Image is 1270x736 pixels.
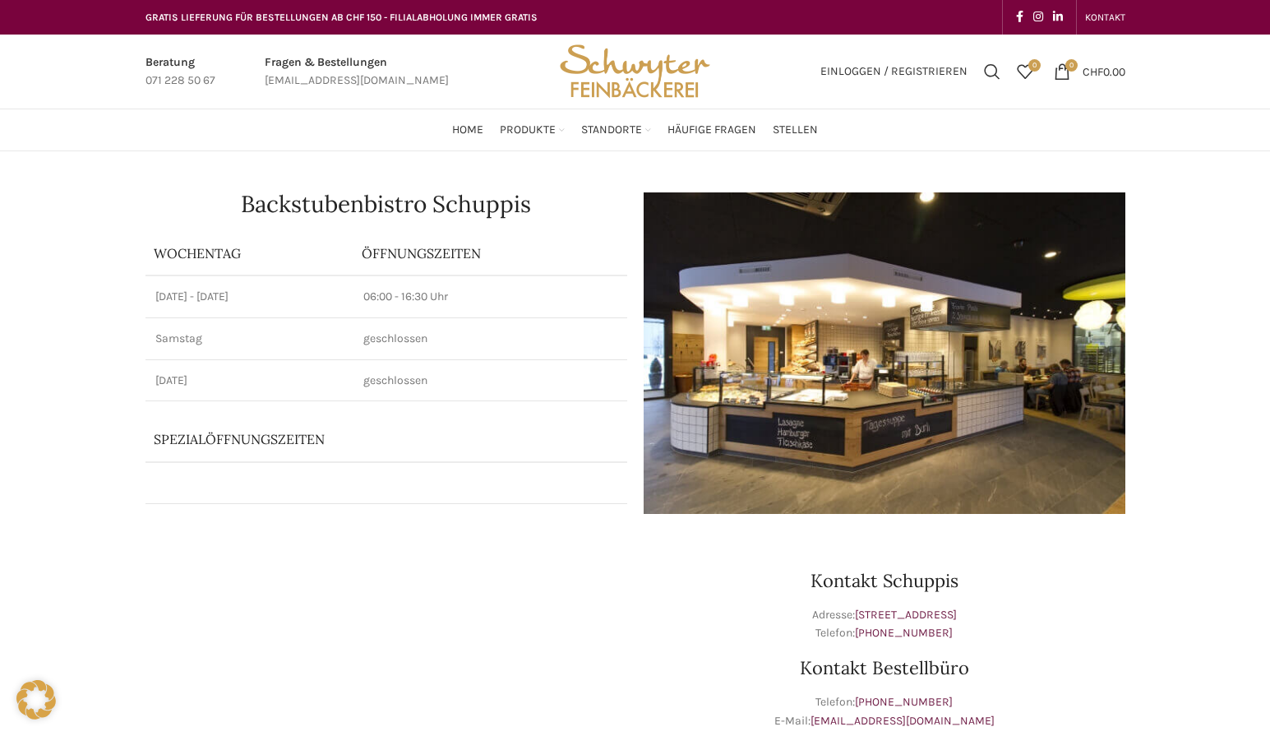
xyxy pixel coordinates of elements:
[1028,6,1048,29] a: Instagram social link
[554,63,715,77] a: Site logo
[773,123,818,138] span: Stellen
[667,113,756,146] a: Häufige Fragen
[1085,1,1125,34] a: KONTAKT
[1028,59,1041,72] span: 0
[1011,6,1028,29] a: Facebook social link
[810,714,995,728] a: [EMAIL_ADDRESS][DOMAIN_NAME]
[265,53,449,90] a: Infobox link
[145,12,538,23] span: GRATIS LIEFERUNG FÜR BESTELLUNGEN AB CHF 150 - FILIALABHOLUNG IMMER GRATIS
[644,659,1125,677] h3: Kontakt Bestellbüro
[773,113,818,146] a: Stellen
[452,123,483,138] span: Home
[581,113,651,146] a: Standorte
[155,373,344,389] p: [DATE]
[1009,55,1041,88] a: 0
[145,192,627,215] h1: Backstubenbistro Schuppis
[820,66,968,77] span: Einloggen / Registrieren
[1065,59,1078,72] span: 0
[1009,55,1041,88] div: Meine Wunschliste
[363,289,617,305] p: 06:00 - 16:30 Uhr
[644,572,1125,590] h3: Kontakt Schuppis
[154,430,539,448] p: Spezialöffnungszeiten
[1077,1,1134,34] div: Secondary navigation
[500,123,556,138] span: Produkte
[154,244,346,262] p: Wochentag
[363,373,617,389] p: geschlossen
[855,695,953,709] a: [PHONE_NUMBER]
[155,289,344,305] p: [DATE] - [DATE]
[581,123,642,138] span: Standorte
[554,35,715,109] img: Bäckerei Schwyter
[145,53,215,90] a: Infobox link
[667,123,756,138] span: Häufige Fragen
[363,331,617,347] p: geschlossen
[1048,6,1068,29] a: Linkedin social link
[644,606,1125,643] p: Adresse: Telefon:
[155,331,344,347] p: Samstag
[812,55,976,88] a: Einloggen / Registrieren
[976,55,1009,88] a: Suchen
[855,626,953,640] a: [PHONE_NUMBER]
[1085,12,1125,23] span: KONTAKT
[137,113,1134,146] div: Main navigation
[644,693,1125,730] p: Telefon: E-Mail:
[500,113,565,146] a: Produkte
[855,608,957,622] a: [STREET_ADDRESS]
[1046,55,1134,88] a: 0 CHF0.00
[452,113,483,146] a: Home
[1083,64,1103,78] span: CHF
[362,244,618,262] p: ÖFFNUNGSZEITEN
[1083,64,1125,78] bdi: 0.00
